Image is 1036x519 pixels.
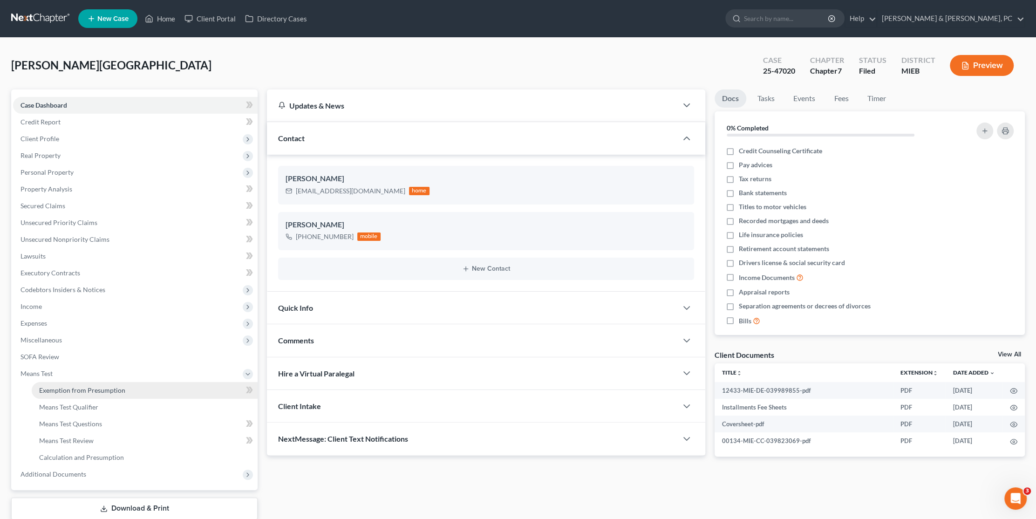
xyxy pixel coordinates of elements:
span: Pay advices [739,160,772,170]
td: [DATE] [946,382,1002,399]
a: Means Test Questions [32,416,258,432]
td: [DATE] [946,416,1002,432]
div: Updates & News [278,101,666,110]
td: 12433-MIE-DE-039989855-pdf [715,382,893,399]
div: Case [763,55,795,66]
td: PDF [893,382,946,399]
span: Bank statements [739,188,787,198]
a: Lawsuits [13,248,258,265]
span: Secured Claims [20,202,65,210]
button: New Contact [286,265,687,273]
span: Bills [739,316,751,326]
span: Separation agreements or decrees of divorces [739,301,871,311]
a: SOFA Review [13,348,258,365]
button: Preview [950,55,1014,76]
a: Directory Cases [240,10,312,27]
span: Case Dashboard [20,101,67,109]
span: Codebtors Insiders & Notices [20,286,105,294]
span: Income Documents [739,273,795,282]
div: home [409,187,429,195]
span: Quick Info [278,303,313,312]
span: Executory Contracts [20,269,80,277]
span: 3 [1023,487,1031,495]
span: Drivers license & social security card [739,258,845,267]
td: Coversheet-pdf [715,416,893,432]
div: Filed [859,66,886,76]
a: Means Test Review [32,432,258,449]
span: New Case [97,15,129,22]
a: [PERSON_NAME] & [PERSON_NAME], PC [877,10,1024,27]
div: Client Documents [715,350,774,360]
div: [EMAIL_ADDRESS][DOMAIN_NAME] [296,186,405,196]
span: Property Analysis [20,185,72,193]
a: Client Portal [180,10,240,27]
a: Titleunfold_more [722,369,742,376]
a: Help [845,10,876,27]
span: Lawsuits [20,252,46,260]
div: [PHONE_NUMBER] [296,232,354,241]
span: Unsecured Nonpriority Claims [20,235,109,243]
span: Additional Documents [20,470,86,478]
a: Tasks [750,89,782,108]
span: Contact [278,134,305,143]
span: Retirement account statements [739,244,829,253]
span: Client Profile [20,135,59,143]
span: Means Test Review [39,437,94,444]
a: Home [140,10,180,27]
span: [PERSON_NAME][GEOGRAPHIC_DATA] [11,58,211,72]
td: [DATE] [946,399,1002,416]
a: Fees [826,89,856,108]
span: Life insurance policies [739,230,803,239]
td: [DATE] [946,432,1002,449]
span: Expenses [20,319,47,327]
a: View All [998,351,1021,358]
a: Credit Report [13,114,258,130]
span: Titles to motor vehicles [739,202,806,212]
span: Client Intake [278,402,321,410]
span: Means Test Qualifier [39,403,98,411]
a: Property Analysis [13,181,258,198]
span: Miscellaneous [20,336,62,344]
td: PDF [893,416,946,432]
span: SOFA Review [20,353,59,361]
a: Unsecured Nonpriority Claims [13,231,258,248]
span: Appraisal reports [739,287,790,297]
iframe: Intercom live chat [1004,487,1027,510]
a: Docs [715,89,746,108]
div: Status [859,55,886,66]
td: PDF [893,432,946,449]
span: Real Property [20,151,61,159]
td: PDF [893,399,946,416]
span: Unsecured Priority Claims [20,219,97,226]
td: 00134-MIE-CC-039823069-pdf [715,432,893,449]
div: MIEB [901,66,935,76]
div: [PERSON_NAME] [286,173,687,184]
a: Extensionunfold_more [900,369,938,376]
a: Date Added expand_more [953,369,995,376]
span: 7 [838,66,842,75]
a: Secured Claims [13,198,258,214]
a: Case Dashboard [13,97,258,114]
a: Timer [860,89,893,108]
span: NextMessage: Client Text Notifications [278,434,408,443]
div: mobile [357,232,381,241]
i: unfold_more [736,370,742,376]
span: Exemption from Presumption [39,386,125,394]
div: Chapter [810,55,844,66]
td: Installments Fee Sheets [715,399,893,416]
div: Chapter [810,66,844,76]
a: Exemption from Presumption [32,382,258,399]
div: 25-47020 [763,66,795,76]
span: Means Test Questions [39,420,102,428]
i: unfold_more [933,370,938,376]
span: Hire a Virtual Paralegal [278,369,354,378]
div: [PERSON_NAME] [286,219,687,231]
span: Comments [278,336,314,345]
input: Search by name... [744,10,829,27]
i: expand_more [989,370,995,376]
a: Events [786,89,823,108]
span: Calculation and Presumption [39,453,124,461]
a: Calculation and Presumption [32,449,258,466]
span: Income [20,302,42,310]
a: Unsecured Priority Claims [13,214,258,231]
